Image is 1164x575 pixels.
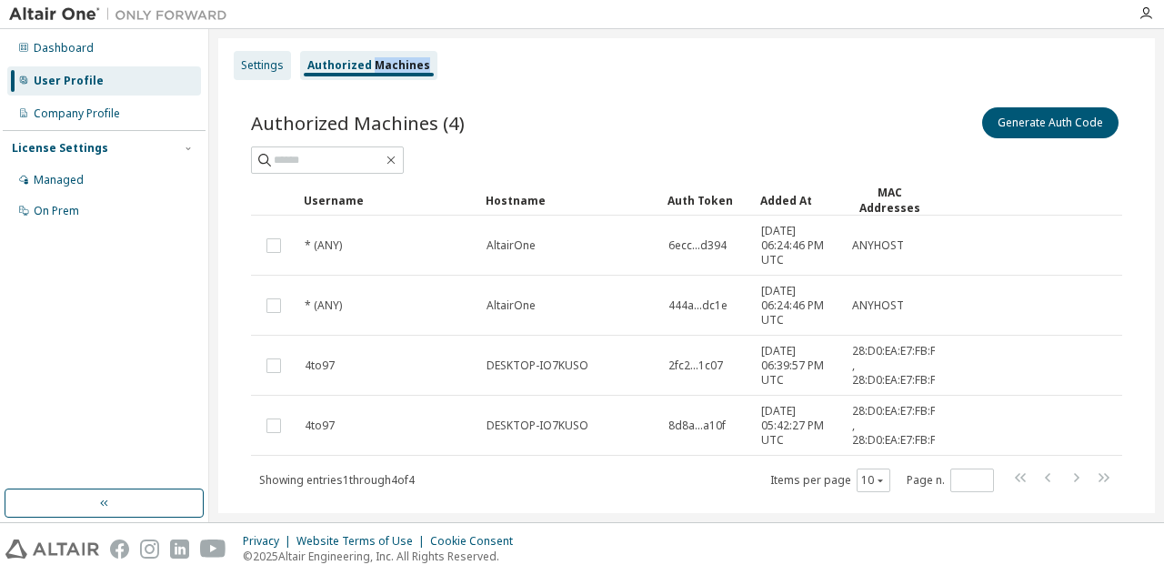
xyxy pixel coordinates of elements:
button: 10 [861,473,886,488]
div: Dashboard [34,41,94,55]
span: AltairOne [487,298,536,313]
button: Generate Auth Code [982,107,1119,138]
div: Hostname [486,186,653,215]
span: Authorized Machines (4) [251,110,465,136]
img: instagram.svg [140,540,159,559]
span: 6ecc...d394 [668,238,727,253]
span: DESKTOP-IO7KUSO [487,419,588,433]
img: altair_logo.svg [5,540,99,559]
span: 2fc2...1c07 [668,358,723,373]
span: [DATE] 06:39:57 PM UTC [761,344,836,388]
div: Privacy [243,534,296,549]
div: Added At [760,186,837,215]
span: 28:D0:EA:E7:FB:F7 , 28:D0:EA:E7:FB:F3 [852,344,942,388]
p: © 2025 Altair Engineering, Inc. All Rights Reserved. [243,549,524,564]
span: * (ANY) [305,238,342,253]
img: Altair One [9,5,236,24]
span: 8d8a...a10f [668,419,726,433]
div: Cookie Consent [430,534,524,549]
span: 28:D0:EA:E7:FB:F7 , 28:D0:EA:E7:FB:F3 [852,404,942,448]
span: * (ANY) [305,298,342,313]
span: 4to97 [305,419,335,433]
div: User Profile [34,74,104,88]
div: License Settings [12,141,108,156]
span: Items per page [770,469,890,492]
span: 4to97 [305,358,335,373]
div: Managed [34,173,84,187]
span: DESKTOP-IO7KUSO [487,358,588,373]
span: AltairOne [487,238,536,253]
span: Page n. [907,469,994,492]
span: ANYHOST [852,238,904,253]
span: [DATE] 06:24:46 PM UTC [761,284,836,328]
span: Showing entries 1 through 4 of 4 [259,472,415,488]
span: ANYHOST [852,298,904,313]
div: Auth Token [667,186,746,215]
img: youtube.svg [200,540,226,559]
div: Website Terms of Use [296,534,430,549]
span: [DATE] 06:24:46 PM UTC [761,224,836,267]
div: Authorized Machines [307,58,430,73]
div: MAC Addresses [851,185,928,216]
div: Company Profile [34,106,120,121]
img: linkedin.svg [170,540,189,559]
img: facebook.svg [110,540,129,559]
div: Username [304,186,471,215]
span: 444a...dc1e [668,298,727,313]
div: On Prem [34,204,79,218]
div: Settings [241,58,284,73]
span: [DATE] 05:42:27 PM UTC [761,404,836,448]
